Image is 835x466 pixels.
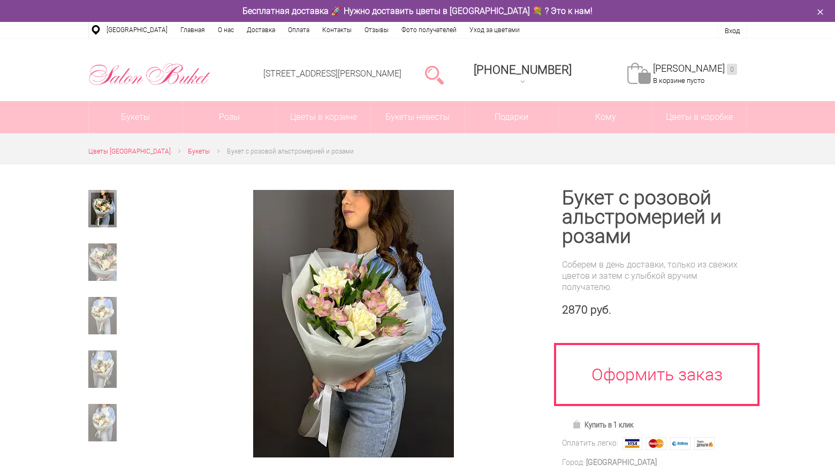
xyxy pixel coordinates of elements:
[559,101,652,133] span: Кому
[174,22,211,38] a: Главная
[653,77,704,85] span: В корзине пусто
[562,303,747,317] div: 2870 руб.
[465,101,558,133] a: Подарки
[395,22,463,38] a: Фото получателей
[562,259,747,293] div: Соберем в день доставки, только из свежих цветов и затем с улыбкой вручим получателю.
[80,5,755,17] div: Бесплатная доставка 🚀 Нужно доставить цветы в [GEOGRAPHIC_DATA] 💐 ? Это к нам!
[263,68,401,79] a: [STREET_ADDRESS][PERSON_NAME]
[282,22,316,38] a: Оплата
[240,22,282,38] a: Доставка
[188,148,210,155] span: Букеты
[727,64,737,75] ins: 0
[188,146,210,157] a: Букеты
[562,188,747,246] h1: Букет с розовой альстромерией и розами
[652,101,746,133] a: Цветы в коробке
[567,417,639,432] a: Купить в 1 клик
[88,148,171,155] span: Цветы [GEOGRAPHIC_DATA]
[371,101,465,133] a: Букеты невесты
[88,146,171,157] a: Цветы [GEOGRAPHIC_DATA]
[277,101,370,133] a: Цветы в корзине
[694,437,715,450] img: Яндекс Деньги
[562,438,618,449] div: Оплатить легко:
[227,148,354,155] span: Букет с розовой альстромерией и розами
[554,343,760,406] a: Оформить заказ
[572,420,584,429] img: Купить в 1 клик
[183,101,277,133] a: Розы
[100,22,174,38] a: [GEOGRAPHIC_DATA]
[170,190,536,457] a: Увеличить
[725,27,740,35] a: Вход
[358,22,395,38] a: Отзывы
[670,437,690,450] img: Webmoney
[88,60,211,88] img: Цветы Нижний Новгород
[253,190,454,457] img: Букет с розовой альстромерией и розами
[622,437,642,450] img: Visa
[646,437,666,450] img: MasterCard
[89,101,183,133] a: Букеты
[474,63,572,77] div: [PHONE_NUMBER]
[463,22,526,38] a: Уход за цветами
[211,22,240,38] a: О нас
[316,22,358,38] a: Контакты
[467,59,578,90] a: [PHONE_NUMBER]
[653,63,737,75] a: [PERSON_NAME]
